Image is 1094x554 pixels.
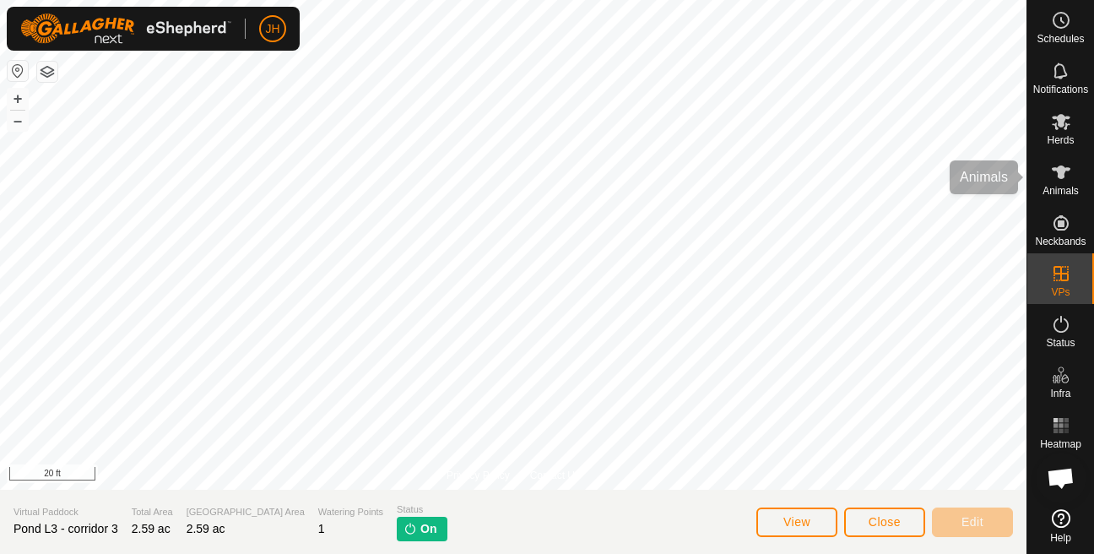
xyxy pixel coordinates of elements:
[132,505,173,519] span: Total Area
[1037,34,1084,44] span: Schedules
[14,522,118,535] span: Pond L3 - corridor 3
[1050,533,1071,543] span: Help
[318,505,383,519] span: Watering Points
[1035,236,1086,247] span: Neckbands
[403,522,417,535] img: turn-on
[420,520,436,538] span: On
[530,468,580,483] a: Contact Us
[1033,84,1088,95] span: Notifications
[187,522,225,535] span: 2.59 ac
[1040,439,1081,449] span: Heatmap
[1027,502,1094,550] a: Help
[14,505,118,519] span: Virtual Paddock
[869,515,901,529] span: Close
[844,508,925,537] button: Close
[132,522,171,535] span: 2.59 ac
[187,505,305,519] span: [GEOGRAPHIC_DATA] Area
[1043,186,1079,196] span: Animals
[318,522,325,535] span: 1
[756,508,837,537] button: View
[1050,388,1070,399] span: Infra
[397,502,447,517] span: Status
[1051,287,1070,297] span: VPs
[37,62,57,82] button: Map Layers
[8,89,28,109] button: +
[932,508,1013,537] button: Edit
[265,20,279,38] span: JH
[783,515,810,529] span: View
[447,468,510,483] a: Privacy Policy
[1046,338,1075,348] span: Status
[961,515,983,529] span: Edit
[1047,135,1074,145] span: Herds
[1036,453,1086,503] div: Open chat
[20,14,231,44] img: Gallagher Logo
[8,111,28,131] button: –
[8,61,28,81] button: Reset Map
